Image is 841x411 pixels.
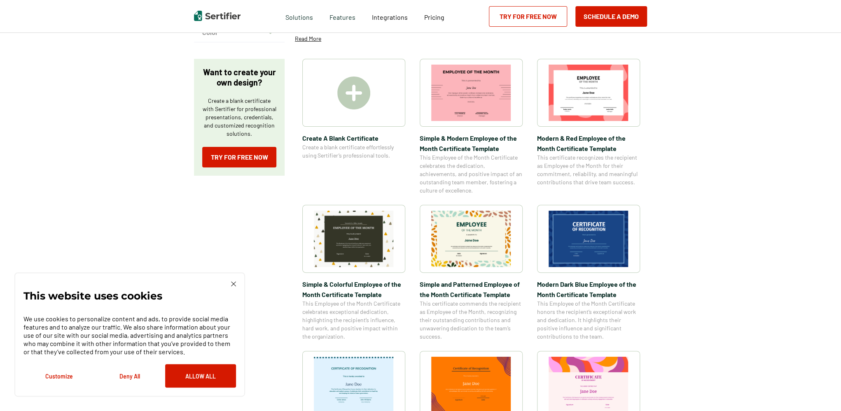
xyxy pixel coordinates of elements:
img: Modern Dark Blue Employee of the Month Certificate Template [549,211,628,267]
img: Create A Blank Certificate [337,77,370,109]
a: Try for Free Now [202,147,276,167]
span: Modern Dark Blue Employee of the Month Certificate Template [537,279,640,300]
img: Modern & Red Employee of the Month Certificate Template [549,65,628,121]
iframe: Chat Widget [800,372,841,411]
button: Customize [23,364,94,388]
span: Simple & Modern Employee of the Month Certificate Template [420,133,523,153]
img: Sertifier | Digital Credentialing Platform [194,11,241,21]
span: Simple & Colorful Employee of the Month Certificate Template [302,279,405,300]
span: Modern & Red Employee of the Month Certificate Template [537,133,640,153]
p: This website uses cookies [23,292,162,300]
span: Simple and Patterned Employee of the Month Certificate Template [420,279,523,300]
span: This Employee of the Month Certificate celebrates the dedication, achievements, and positive impa... [420,153,523,195]
span: Pricing [424,13,444,21]
p: Create a blank certificate with Sertifier for professional presentations, credentials, and custom... [202,97,276,138]
a: Pricing [424,11,444,21]
button: Schedule a Demo [575,6,647,27]
span: Create A Blank Certificate [302,133,405,143]
a: Try for Free Now [489,6,567,27]
p: We use cookies to personalize content and ads, to provide social media features and to analyze ou... [23,315,236,356]
span: This certificate commends the recipient as Employee of the Month, recognizing their outstanding c... [420,300,523,341]
span: Features [329,11,355,21]
img: Simple and Patterned Employee of the Month Certificate Template [431,211,511,267]
a: Modern Dark Blue Employee of the Month Certificate TemplateModern Dark Blue Employee of the Month... [537,205,640,341]
a: Simple and Patterned Employee of the Month Certificate TemplateSimple and Patterned Employee of t... [420,205,523,341]
span: This Employee of the Month Certificate honors the recipient’s exceptional work and dedication. It... [537,300,640,341]
a: Integrations [372,11,408,21]
img: Cookie Popup Close [231,281,236,286]
a: Simple & Colorful Employee of the Month Certificate TemplateSimple & Colorful Employee of the Mon... [302,205,405,341]
a: Simple & Modern Employee of the Month Certificate TemplateSimple & Modern Employee of the Month C... [420,59,523,195]
p: Want to create your own design? [202,67,276,88]
button: Allow All [165,364,236,388]
span: This Employee of the Month Certificate celebrates exceptional dedication, highlighting the recipi... [302,300,405,341]
button: Deny All [94,364,165,388]
span: Create a blank certificate effortlessly using Sertifier’s professional tools. [302,143,405,160]
p: Read More [295,35,321,43]
a: Modern & Red Employee of the Month Certificate TemplateModern & Red Employee of the Month Certifi... [537,59,640,195]
img: Simple & Modern Employee of the Month Certificate Template [431,65,511,121]
span: This certificate recognizes the recipient as Employee of the Month for their commitment, reliabil... [537,153,640,186]
span: Solutions [285,11,313,21]
img: Simple & Colorful Employee of the Month Certificate Template [314,211,394,267]
span: Integrations [372,13,408,21]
